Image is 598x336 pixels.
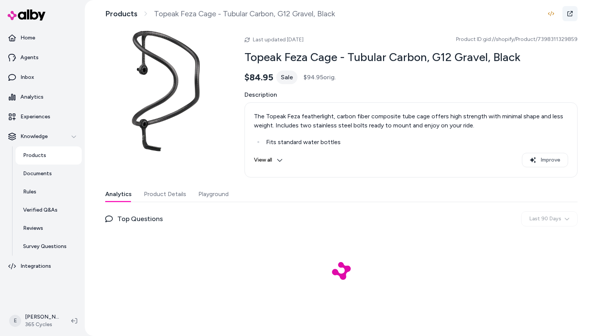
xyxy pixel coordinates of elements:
span: Description [244,90,578,99]
p: [PERSON_NAME] [25,313,59,321]
img: alby Logo [8,9,45,20]
a: Survey Questions [16,237,82,256]
span: $84.95 [244,72,273,83]
a: Home [3,29,82,47]
a: Experiences [3,108,82,126]
button: View all [254,153,283,167]
a: Products [105,9,137,19]
p: Documents [23,170,52,177]
button: Product Details [144,187,186,202]
a: Inbox [3,68,82,86]
button: Analytics [105,187,132,202]
p: Products [23,152,46,159]
button: Improve [522,153,568,167]
p: Reviews [23,225,43,232]
span: 365 Cycles [25,321,59,328]
div: Sale [276,71,297,84]
span: Top Questions [117,214,163,224]
p: Analytics [20,93,44,101]
p: Agents [20,54,39,61]
a: Reviews [16,219,82,237]
p: Home [20,34,35,42]
p: Inbox [20,74,34,81]
a: Integrations [3,257,82,275]
h2: Topeak Feza Cage - Tubular Carbon, G12 Gravel, Black [244,50,578,64]
nav: breadcrumb [105,9,335,19]
img: WC1715.jpg [105,30,226,152]
a: Verified Q&As [16,201,82,219]
span: Last updated [DATE] [253,36,304,43]
span: $94.95 orig. [304,73,336,82]
span: E [9,315,21,327]
a: Documents [16,165,82,183]
button: E[PERSON_NAME]365 Cycles [5,309,65,333]
p: Integrations [20,262,51,270]
a: Agents [3,49,82,67]
span: Topeak Feza Cage - Tubular Carbon, G12 Gravel, Black [154,9,335,19]
li: Fits standard water bottles [264,138,568,147]
a: Rules [16,183,82,201]
p: Knowledge [20,133,48,140]
button: Playground [198,187,229,202]
button: Knowledge [3,127,82,146]
div: The Topeak Feza featherlight, carbon fiber composite tube cage offers high strength with minimal ... [254,112,568,130]
p: Verified Q&As [23,206,58,214]
p: Experiences [20,113,50,121]
p: Survey Questions [23,243,67,250]
span: Product ID: gid://shopify/Product/7398311329859 [456,36,578,43]
p: Rules [23,188,36,196]
a: Analytics [3,88,82,106]
a: Products [16,146,82,165]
